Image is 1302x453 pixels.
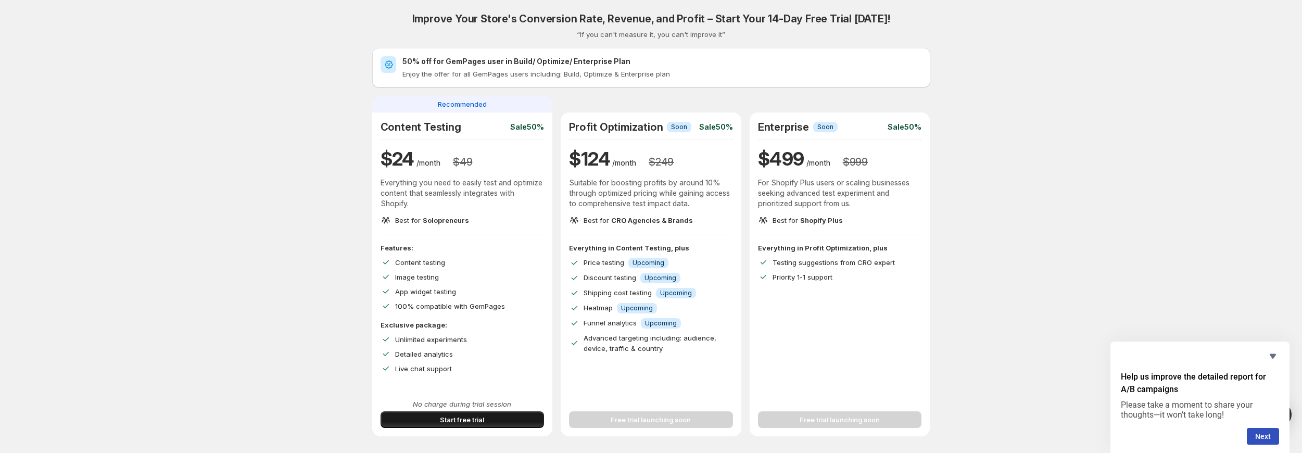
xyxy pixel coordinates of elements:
p: Best for [584,215,693,225]
span: App widget testing [395,287,456,296]
p: /month [416,158,440,168]
span: Funnel analytics [584,319,637,327]
span: Recommended [438,99,487,109]
span: Content testing [395,258,445,267]
p: /month [612,158,636,168]
span: Upcoming [633,259,664,267]
h2: Help us improve the detailed report for A/B campaigns [1121,371,1279,396]
h2: Improve Your Store's Conversion Rate, Revenue, and Profit – Start Your 14-Day Free Trial [DATE]! [412,12,890,25]
p: Enjoy the offer for all GemPages users including: Build, Optimize & Enterprise plan [402,69,922,79]
p: “If you can't measure it, you can't improve it” [577,29,725,40]
span: Unlimited experiments [395,335,467,344]
p: Sale 50% [510,122,544,132]
span: Price testing [584,258,624,267]
span: Image testing [395,273,439,281]
p: Best for [773,215,843,225]
span: Testing suggestions from CRO expert [773,258,895,267]
h2: 50% off for GemPages user in Build/ Optimize/ Enterprise Plan [402,56,922,67]
p: No charge during trial session [381,399,545,409]
span: Discount testing [584,273,636,282]
span: Priority 1-1 support [773,273,832,281]
p: Everything in Content Testing, plus [569,243,733,253]
button: Next question [1247,428,1279,445]
span: Shipping cost testing [584,288,652,297]
span: CRO Agencies & Brands [611,216,693,224]
p: Exclusive package: [381,320,545,330]
p: Please take a moment to share your thoughts—it won’t take long! [1121,400,1279,420]
h2: Profit Optimization [569,121,663,133]
span: Solopreneurs [423,216,469,224]
span: Upcoming [621,304,653,312]
p: /month [806,158,830,168]
p: Everything you need to easily test and optimize content that seamlessly integrates with Shopify. [381,178,545,209]
div: Help us improve the detailed report for A/B campaigns [1121,350,1279,445]
h3: $ 49 [453,156,472,168]
span: Upcoming [660,289,692,297]
span: Start free trial [440,414,484,425]
h1: $ 124 [569,146,610,171]
h1: $ 499 [758,146,804,171]
h2: Content Testing [381,121,461,133]
span: Soon [671,123,687,131]
span: Upcoming [645,319,677,328]
h2: Enterprise [758,121,809,133]
p: Best for [395,215,469,225]
p: For Shopify Plus users or scaling businesses seeking advanced test experiment and prioritized sup... [758,178,922,209]
span: Upcoming [644,274,676,282]
h3: $ 249 [649,156,674,168]
span: Shopify Plus [800,216,843,224]
span: Soon [817,123,833,131]
span: Heatmap [584,304,613,312]
p: Suitable for boosting profits by around 10% through optimized pricing while gaining access to com... [569,178,733,209]
span: Detailed analytics [395,350,453,358]
span: 100% compatible with GemPages [395,302,505,310]
p: Features: [381,243,545,253]
button: Start free trial [381,411,545,428]
span: Live chat support [395,364,452,373]
span: Advanced targeting including: audience, device, traffic & country [584,334,716,353]
h3: $ 999 [843,156,868,168]
p: Sale 50% [699,122,733,132]
button: Hide survey [1267,350,1279,362]
h1: $ 24 [381,146,414,171]
p: Everything in Profit Optimization, plus [758,243,922,253]
p: Sale 50% [888,122,921,132]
